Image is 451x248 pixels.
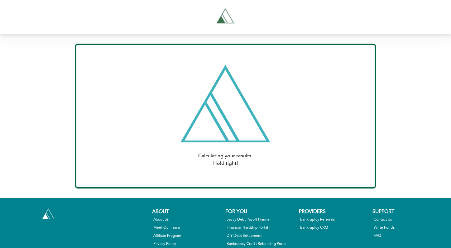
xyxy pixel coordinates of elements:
a: Write For Us [374,225,442,231]
div: For You [225,208,296,216]
a: Contact Us [374,217,442,222]
div: Calculating your results. Hold tight! [96,152,355,167]
a: Tryascend.com [152,5,299,29]
a: Meet Our Team [153,225,221,231]
div: About [152,208,223,216]
a: Tryascend.com [41,207,56,221]
div: Support [372,208,443,216]
a: Bankruptcy Referrals [300,217,368,222]
a: Savvy Debt Payoff Planner [227,217,295,222]
img: Tryascend.com [213,5,238,29]
a: Bankruptcy Credit Rebuilding Portal [227,241,295,247]
a: FAQ [374,233,442,239]
a: About Us [153,217,221,222]
a: Financial Hardship Portal [227,225,295,231]
a: Bankruptcy CRM [300,225,368,231]
a: Privacy Policy [153,241,221,247]
a: DIY Debt Settlement [227,233,295,239]
img: Tryascend.com [42,208,55,219]
a: Affiliate Program [153,233,221,239]
div: Providers [299,208,369,216]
